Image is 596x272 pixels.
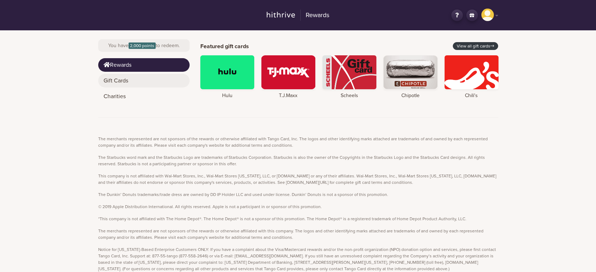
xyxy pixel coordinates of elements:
h4: Chipotle [384,93,437,99]
h4: T.J.Maxx [261,93,315,99]
h4: Chili's [445,93,499,99]
p: The Dunkin’ Donuts trademarks/trade dress are owned by DD IP Holder LLC and used under license. D... [98,191,498,198]
a: T.J.Maxx [261,55,315,99]
p: The merchants represented are not sponsors of the rewards or otherwise affiliated with this compa... [98,228,498,241]
a: View all gift cards [453,42,498,50]
a: Gift Cards [98,74,190,87]
h4: Scheels [322,93,376,99]
p: The Starbucks word mark and the Starbucks Logo are trademarks of Starbucks Corporation. Starbucks... [98,154,498,167]
p: *This company is not affiliated with The Home Depot®. The Home Depot® is not a sponsor of this pr... [98,216,498,222]
span: 2,000 points [129,42,156,49]
a: Hulu [200,55,254,99]
p: The merchants represented are not sponsors of the rewards or otherwise affiliated with Tango Card... [98,136,498,148]
h2: Featured gift cards [200,43,249,50]
p: Notice for [US_STATE]-Based Enterprise Customers ONLY: If you have a complaint about the Visa/Mas... [98,246,498,272]
h4: Hulu [200,93,254,99]
p: This company is not affiliated with Wal-Mart Stores, Inc., Wal-Mart Stores [US_STATE], LLC, or [D... [98,173,498,186]
h2: Rewards [300,10,329,21]
a: Charities [98,90,190,103]
a: Rewards [262,9,334,22]
div: You have to redeem. [98,39,190,52]
a: Rewards [98,58,190,72]
img: hithrive-logo.9746416d.svg [267,12,295,17]
a: Scheels [322,55,376,99]
p: © 2019 Apple Distribution International. All rights reserved. Apple is not a participant in or sp... [98,203,498,210]
span: Help [16,5,31,11]
a: Chipotle [384,55,437,99]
